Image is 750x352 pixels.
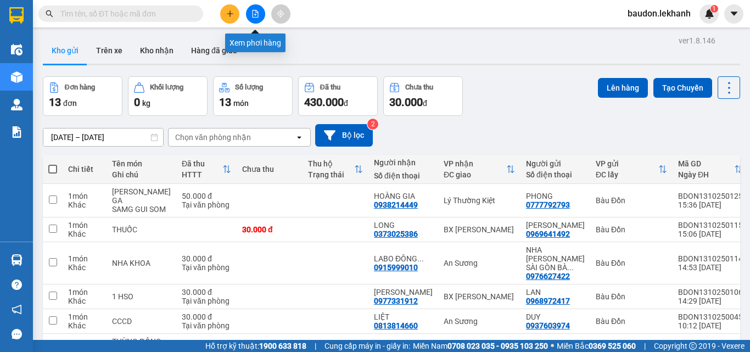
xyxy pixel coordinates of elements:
[729,9,739,19] span: caret-down
[112,205,171,214] div: SAMG GUI SOM
[308,170,354,179] div: Trạng thái
[134,96,140,109] span: 0
[213,76,293,116] button: Số lượng13món
[277,10,284,18] span: aim
[678,170,734,179] div: Ngày ĐH
[295,133,304,142] svg: open
[43,76,122,116] button: Đơn hàng13đơn
[182,159,222,168] div: Đã thu
[112,170,171,179] div: Ghi chú
[374,171,433,180] div: Số điện thoại
[68,200,101,209] div: Khác
[11,254,23,266] img: warehouse-icon
[11,126,23,138] img: solution-icon
[367,119,378,130] sup: 2
[246,4,265,24] button: file-add
[557,340,636,352] span: Miền Bắc
[704,9,714,19] img: icon-new-feature
[374,263,418,272] div: 0915999010
[182,321,231,330] div: Tại văn phòng
[590,155,673,184] th: Toggle SortBy
[68,288,101,297] div: 1 món
[438,155,520,184] th: Toggle SortBy
[598,78,648,98] button: Lên hàng
[68,221,101,230] div: 1 món
[176,155,237,184] th: Toggle SortBy
[423,99,427,108] span: đ
[678,221,743,230] div: BDON1310250115
[679,35,715,47] div: ver 1.8.146
[526,200,570,209] div: 0777792793
[374,158,433,167] div: Người nhận
[11,99,23,110] img: warehouse-icon
[344,99,348,108] span: đ
[251,10,259,18] span: file-add
[112,187,171,205] div: BÌNH GA
[175,132,251,143] div: Chọn văn phòng nhận
[112,259,171,267] div: NHA KHOA
[182,37,246,64] button: Hàng đã giao
[526,221,585,230] div: THẠCH
[182,200,231,209] div: Tại văn phòng
[678,321,743,330] div: 10:12 [DATE]
[226,10,234,18] span: plus
[182,288,231,297] div: 30.000 đ
[444,225,515,234] div: BX [PERSON_NAME]
[526,192,585,200] div: PHONG
[12,304,22,315] span: notification
[12,329,22,339] span: message
[619,7,699,20] span: baudon.lekhanh
[444,170,506,179] div: ĐC giao
[526,170,585,179] div: Số điện thoại
[304,96,344,109] span: 430.000
[205,340,306,352] span: Hỗ trợ kỹ thuật:
[46,10,53,18] span: search
[242,225,297,234] div: 30.000 đ
[444,292,515,301] div: BX [PERSON_NAME]
[324,340,410,352] span: Cung cấp máy in - giấy in:
[678,297,743,305] div: 14:29 [DATE]
[68,254,101,263] div: 1 món
[374,200,418,209] div: 0938214449
[112,292,171,301] div: 1 HSO
[689,342,697,350] span: copyright
[444,159,506,168] div: VP nhận
[11,44,23,55] img: warehouse-icon
[12,280,22,290] span: question-circle
[63,99,77,108] span: đơn
[182,263,231,272] div: Tại văn phòng
[678,200,743,209] div: 15:36 [DATE]
[374,288,433,297] div: KIỆT
[315,124,373,147] button: Bộ lọc
[320,83,340,91] div: Đã thu
[219,96,231,109] span: 13
[142,99,150,108] span: kg
[68,263,101,272] div: Khác
[526,159,585,168] div: Người gửi
[596,159,658,168] div: VP gửi
[567,263,574,272] span: ...
[303,155,368,184] th: Toggle SortBy
[526,312,585,321] div: DUY
[383,76,463,116] button: Chưa thu30.000đ
[526,272,570,281] div: 0976627422
[678,159,734,168] div: Mã GD
[271,4,290,24] button: aim
[374,254,433,263] div: LABO ĐÔNG THẠNH
[68,230,101,238] div: Khác
[374,230,418,238] div: 0373025386
[68,192,101,200] div: 1 món
[589,342,636,350] strong: 0369 525 060
[315,340,316,352] span: |
[68,165,101,174] div: Chi tiết
[225,33,286,52] div: Xem phơi hàng
[182,170,222,179] div: HTTT
[68,312,101,321] div: 1 món
[233,99,249,108] span: món
[712,5,716,13] span: 1
[596,170,658,179] div: ĐC lấy
[526,297,570,305] div: 0968972417
[644,340,646,352] span: |
[673,155,748,184] th: Toggle SortBy
[131,37,182,64] button: Kho nhận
